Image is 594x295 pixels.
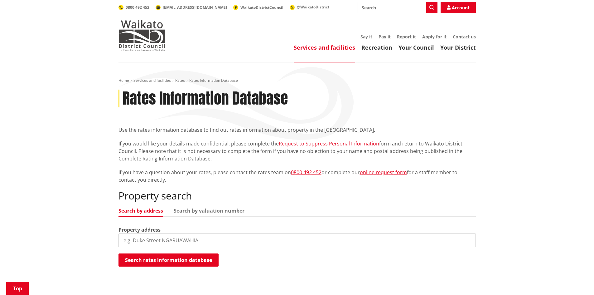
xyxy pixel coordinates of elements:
[118,190,476,202] h2: Property search
[422,34,447,40] a: Apply for it
[291,169,321,176] a: 0800 492 452
[397,34,416,40] a: Report it
[294,44,355,51] a: Services and facilities
[133,78,171,83] a: Services and facilities
[233,5,283,10] a: WaikatoDistrictCouncil
[118,226,161,234] label: Property address
[360,34,372,40] a: Say it
[398,44,434,51] a: Your Council
[118,253,219,267] button: Search rates information database
[453,34,476,40] a: Contact us
[118,208,163,213] a: Search by address
[379,34,391,40] a: Pay it
[441,2,476,13] a: Account
[174,208,244,213] a: Search by valuation number
[290,4,329,10] a: @WaikatoDistrict
[156,5,227,10] a: [EMAIL_ADDRESS][DOMAIN_NAME]
[297,4,329,10] span: @WaikatoDistrict
[123,90,288,108] h1: Rates Information Database
[6,282,29,295] a: Top
[118,78,476,83] nav: breadcrumb
[240,5,283,10] span: WaikatoDistrictCouncil
[118,20,165,51] img: Waikato District Council - Te Kaunihera aa Takiwaa o Waikato
[163,5,227,10] span: [EMAIL_ADDRESS][DOMAIN_NAME]
[279,140,379,147] a: Request to Suppress Personal Information
[440,44,476,51] a: Your District
[118,140,476,162] p: If you would like your details made confidential, please complete the form and return to Waikato ...
[118,169,476,184] p: If you have a question about your rates, please contact the rates team on or complete our for a s...
[118,5,149,10] a: 0800 492 452
[118,78,129,83] a: Home
[126,5,149,10] span: 0800 492 452
[175,78,185,83] a: Rates
[358,2,437,13] input: Search input
[360,169,407,176] a: online request form
[189,78,238,83] span: Rates Information Database
[118,126,476,134] p: Use the rates information database to find out rates information about property in the [GEOGRAPHI...
[361,44,392,51] a: Recreation
[118,234,476,247] input: e.g. Duke Street NGARUAWAHIA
